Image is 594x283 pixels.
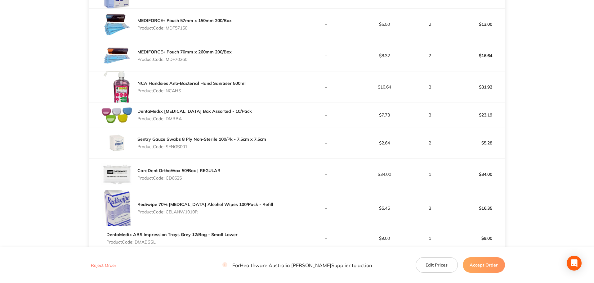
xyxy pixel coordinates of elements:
p: Product Code: DMRBA [137,116,252,121]
p: Product Code: NCAHS [137,88,246,93]
p: 3 [414,112,446,117]
div: Open Intercom Messenger [567,256,582,271]
p: $13.00 [447,17,505,32]
p: - [297,22,355,27]
img: aG1hbTEwcg [101,159,132,190]
img: c3F5N243Yg [101,40,132,71]
p: $5.28 [447,135,505,150]
p: - [297,112,355,117]
img: NDFqeWdsYg [101,127,132,158]
p: 1 [414,172,446,177]
a: Rediwipe 70% [MEDICAL_DATA] Alcohol Wipes 100/Pack - Refill [137,202,273,207]
p: $23.19 [447,107,505,122]
img: cDR2ZHAwZA [101,190,132,226]
a: Sentry Gauze Swabs 8 Ply Non-Sterile 100/Pk - 7.5cm x 7.5cm [137,136,266,142]
p: 3 [414,206,446,211]
p: $8.32 [355,53,413,58]
p: Product Code: SENGS001 [137,144,266,149]
a: DentaMedix ABS Impression Trays Grey 12/Bag - Small Lower [106,232,238,237]
p: $6.50 [355,22,413,27]
p: $10.64 [355,84,413,89]
p: Product Code: CD6625 [137,176,221,180]
p: $34.00 [447,167,505,182]
p: 2 [414,140,446,145]
p: - [297,84,355,89]
p: 3 [414,84,446,89]
p: $16.35 [447,201,505,216]
p: 2 [414,53,446,58]
button: Reject Order [89,262,118,268]
img: N2RvN3YwaQ [101,9,132,40]
p: Product Code: CELANW1010R [137,209,273,214]
p: $7.73 [355,112,413,117]
p: $16.64 [447,48,505,63]
a: MEDIFORCE+ Pouch 70mm x 260mm 200/Box [137,49,232,55]
img: b2N0NHBoaQ [101,106,132,124]
a: MEDIFORCE+ Pouch 57mm x 150mm 200/Box [137,18,232,23]
a: DentaMedix [MEDICAL_DATA] Box Assorted - 10/Pack [137,108,252,114]
p: $9.00 [355,236,413,241]
button: Accept Order [463,257,505,273]
p: $31.92 [447,80,505,94]
p: $34.00 [355,172,413,177]
p: Product Code: MDF70260 [137,57,232,62]
p: 1 [414,236,446,241]
p: Product Code: MDF57150 [137,25,232,30]
p: - [297,140,355,145]
p: For Healthware Australia [PERSON_NAME] Supplier to action [222,262,372,268]
p: 2 [414,22,446,27]
p: - [297,172,355,177]
p: $2.64 [355,140,413,145]
button: Edit Prices [416,257,458,273]
p: $9.00 [447,231,505,246]
a: CareDent OrthoWax 50/Box | REGULAR [137,168,221,173]
p: $5.45 [355,206,413,211]
p: - [297,53,355,58]
p: - [297,206,355,211]
a: NCA Handsies Anti-Bacterial Hand Sanitiser 500ml [137,80,246,86]
img: ajhtYzRoNw [101,71,132,103]
p: Product Code: DMABSSL [106,240,238,244]
p: - [297,236,355,241]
